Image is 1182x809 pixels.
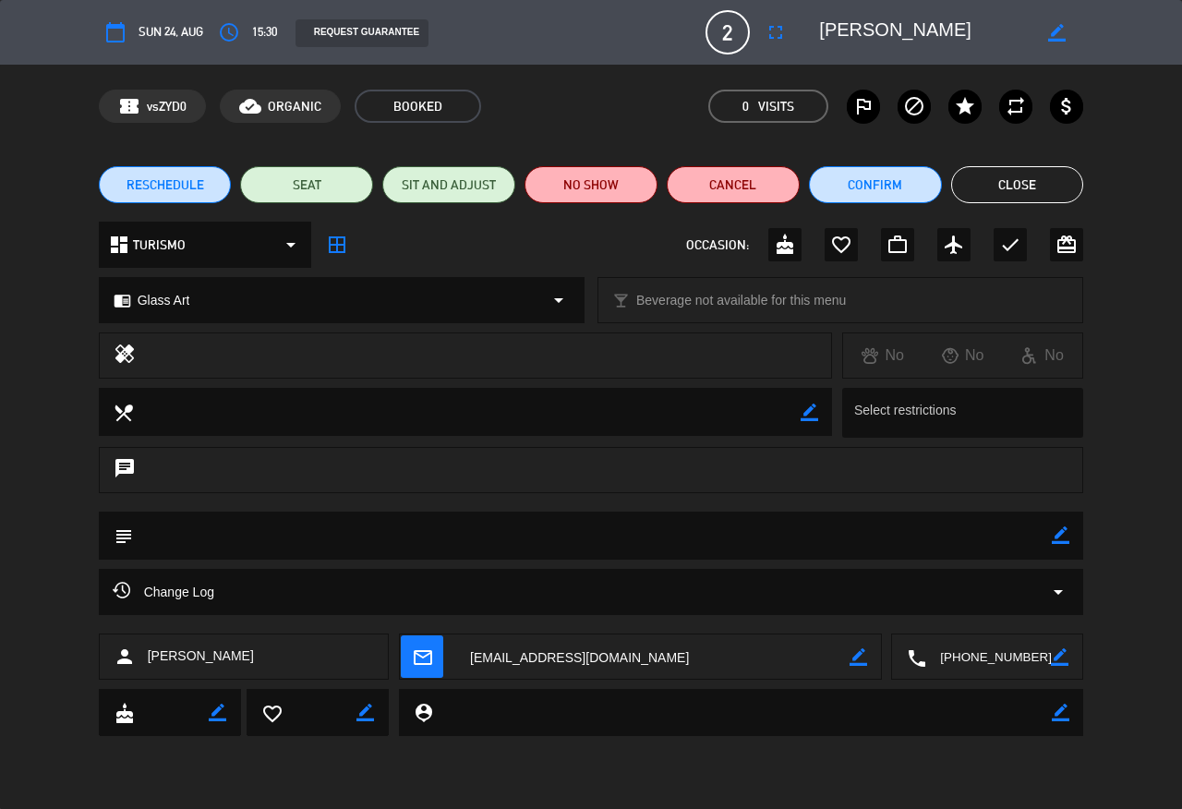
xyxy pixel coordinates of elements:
i: healing [114,343,136,368]
span: 2 [706,10,750,54]
i: subject [113,525,133,546]
span: Sun 24, Aug [139,22,203,42]
i: local_bar [612,292,630,309]
i: dashboard [108,234,130,256]
i: border_color [1052,526,1069,544]
i: check [999,234,1021,256]
span: Change Log [113,581,214,603]
i: border_color [356,704,374,721]
div: No [843,344,923,368]
i: fullscreen [765,21,787,43]
button: Close [951,166,1084,203]
button: Cancel [667,166,800,203]
i: person [114,646,136,668]
i: border_color [1052,704,1069,721]
i: cake [774,234,796,256]
span: OCCASION: [686,235,749,256]
i: chat [114,457,136,483]
button: NO SHOW [525,166,657,203]
i: favorite_border [261,703,282,723]
i: chrome_reader_mode [114,292,131,309]
span: ORGANIC [268,96,321,117]
span: [PERSON_NAME] [148,646,254,667]
button: calendar_today [99,16,132,49]
i: border_color [209,704,226,721]
i: repeat [1005,95,1027,117]
button: access_time [212,16,246,49]
i: airplanemode_active [943,234,965,256]
i: block [903,95,925,117]
i: arrow_drop_down [280,234,302,256]
i: outlined_flag [852,95,874,117]
button: SEAT [240,166,373,203]
i: border_color [801,404,818,421]
i: border_all [326,234,348,256]
i: mail_outline [412,646,432,667]
i: calendar_today [104,21,127,43]
i: border_color [1048,24,1066,42]
i: attach_money [1055,95,1078,117]
div: REQUEST GUARANTEE [295,19,428,47]
i: local_dining [113,402,133,422]
i: border_color [850,648,867,666]
i: card_giftcard [1055,234,1078,256]
i: local_phone [906,647,926,668]
div: No [923,344,1002,368]
button: SIT AND ADJUST [382,166,515,203]
span: BOOKED [355,90,481,123]
span: 15:30 [252,22,277,42]
i: favorite_border [830,234,852,256]
span: Glass Art [138,290,190,311]
i: work_outline [886,234,909,256]
button: RESCHEDULE [99,166,232,203]
i: cake [114,703,134,723]
button: Confirm [809,166,942,203]
span: Beverage not available for this menu [636,290,846,311]
i: person_pin [413,702,433,722]
i: cloud_done [239,95,261,117]
button: fullscreen [759,16,792,49]
i: arrow_drop_down [548,289,570,311]
i: access_time [218,21,240,43]
div: No [1003,344,1082,368]
span: TURISMO [133,235,186,256]
span: confirmation_number [118,95,140,117]
span: 0 [742,96,749,117]
i: border_color [1051,648,1068,666]
span: vsZYD0 [147,96,187,117]
em: Visits [758,96,794,117]
i: arrow_drop_down [1047,581,1069,603]
span: RESCHEDULE [127,175,204,195]
i: star [954,95,976,117]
